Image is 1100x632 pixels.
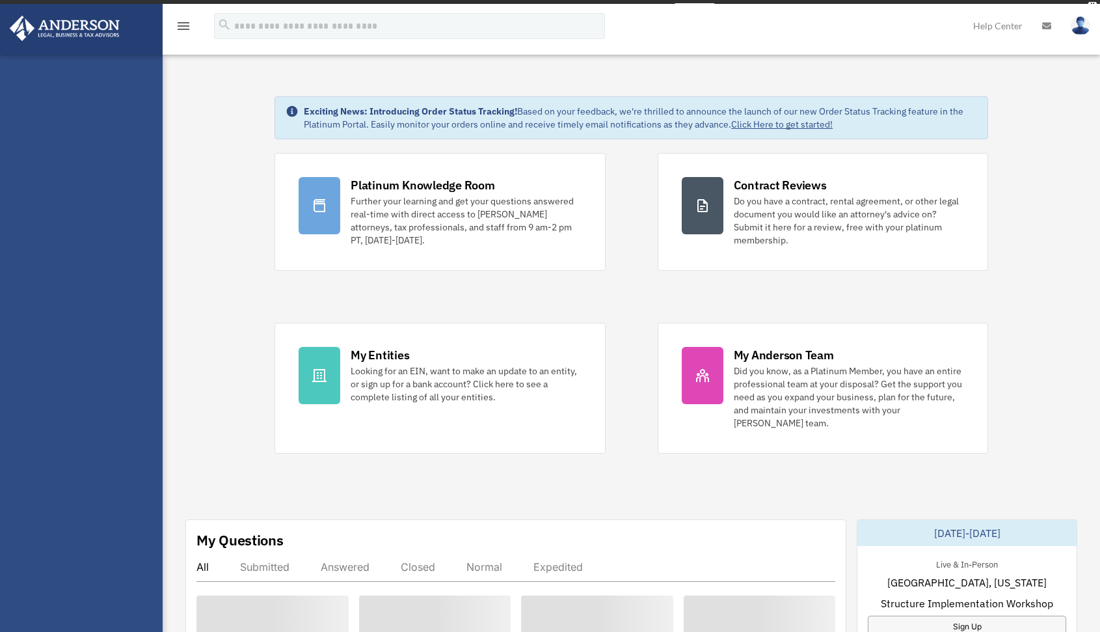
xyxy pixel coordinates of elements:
a: Contract Reviews Do you have a contract, rental agreement, or other legal document you would like... [658,153,988,271]
div: Get a chance to win 6 months of Platinum for free just by filling out this [385,3,669,19]
a: Platinum Knowledge Room Further your learning and get your questions answered real-time with dire... [275,153,605,271]
a: My Anderson Team Did you know, as a Platinum Member, you have an entire professional team at your... [658,323,988,454]
div: My Entities [351,347,409,363]
img: Anderson Advisors Platinum Portal [6,16,124,41]
a: menu [176,23,191,34]
div: Expedited [533,560,583,573]
div: Closed [401,560,435,573]
div: Normal [466,560,502,573]
a: survey [675,3,715,19]
span: [GEOGRAPHIC_DATA], [US_STATE] [887,575,1047,590]
a: My Entities Looking for an EIN, want to make an update to an entity, or sign up for a bank accoun... [275,323,605,454]
div: [DATE]-[DATE] [857,520,1077,546]
div: Contract Reviews [734,177,827,193]
div: My Anderson Team [734,347,834,363]
strong: Exciting News: Introducing Order Status Tracking! [304,105,517,117]
i: menu [176,18,191,34]
div: My Questions [196,530,284,550]
div: Submitted [240,560,289,573]
div: Do you have a contract, rental agreement, or other legal document you would like an attorney's ad... [734,195,964,247]
div: Platinum Knowledge Room [351,177,495,193]
i: search [217,18,232,32]
a: Click Here to get started! [731,118,833,130]
span: Structure Implementation Workshop [881,596,1053,611]
div: Looking for an EIN, want to make an update to an entity, or sign up for a bank account? Click her... [351,364,581,404]
div: Further your learning and get your questions answered real-time with direct access to [PERSON_NAM... [351,195,581,247]
div: Did you know, as a Platinum Member, you have an entire professional team at your disposal? Get th... [734,364,964,430]
div: close [1088,2,1097,10]
img: User Pic [1071,16,1090,35]
div: All [196,560,209,573]
div: Live & In-Person [926,556,1008,570]
div: Based on your feedback, we're thrilled to announce the launch of our new Order Status Tracking fe... [304,105,977,131]
div: Answered [321,560,369,573]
